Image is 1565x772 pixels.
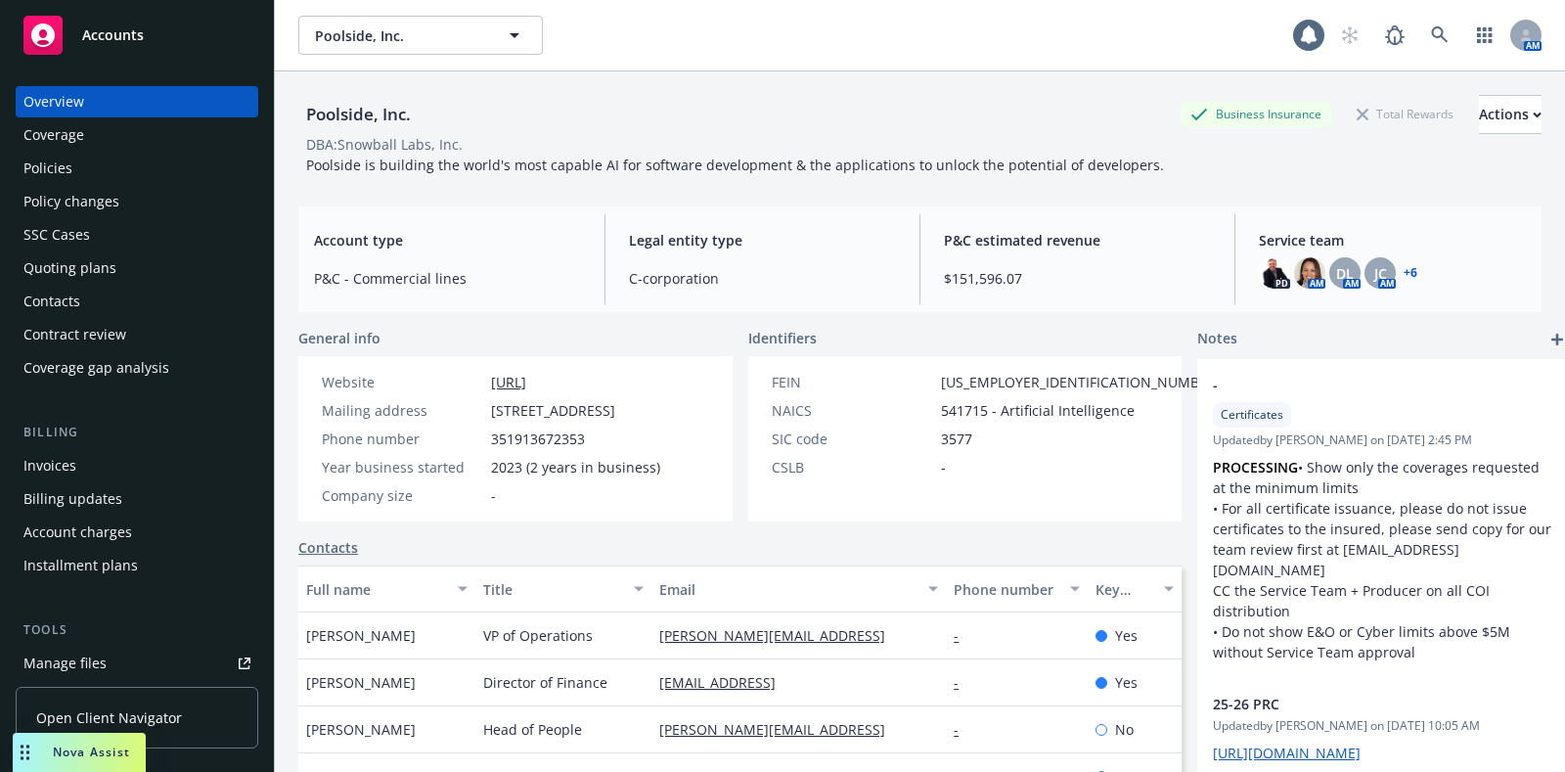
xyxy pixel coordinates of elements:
a: Switch app [1465,16,1504,55]
span: P&C estimated revenue [944,230,1211,250]
div: Business Insurance [1181,102,1331,126]
div: Coverage [23,119,84,151]
button: Phone number [946,566,1087,613]
div: FEIN [772,372,933,392]
span: 541715 - Artificial Intelligence [941,400,1135,421]
img: photo [1259,257,1290,289]
a: Invoices [16,450,258,481]
span: General info [298,328,380,348]
button: Full name [298,566,475,613]
a: Report a Bug [1375,16,1414,55]
a: Start snowing [1330,16,1369,55]
div: Contacts [23,286,80,317]
div: Total Rewards [1347,102,1463,126]
span: Yes [1115,672,1138,693]
div: Account charges [23,517,132,548]
button: Title [475,566,652,613]
a: Accounts [16,8,258,63]
div: Phone number [322,429,483,449]
span: Poolside is building the world's most capable AI for software development & the applications to u... [306,156,1164,174]
span: Account type [314,230,581,250]
a: Installment plans [16,550,258,581]
div: Phone number [954,579,1057,600]
span: No [1115,719,1134,740]
span: Service team [1259,230,1526,250]
a: - [954,673,974,692]
div: Title [483,579,623,600]
span: $151,596.07 [944,268,1211,289]
a: Coverage gap analysis [16,352,258,384]
img: photo [1294,257,1325,289]
a: Account charges [16,517,258,548]
span: - [941,457,946,477]
span: C-corporation [629,268,896,289]
div: Invoices [23,450,76,481]
div: Actions [1479,96,1542,133]
div: Billing updates [23,483,122,515]
li: CC the Service Team + Producer on all COI distribution • Do not show E&O or Cyber limits above $5... [1213,580,1553,662]
div: Installment plans [23,550,138,581]
span: [US_EMPLOYER_IDENTIFICATION_NUMBER] [941,372,1221,392]
div: Billing [16,423,258,442]
div: SSC Cases [23,219,90,250]
strong: PROCESSING [1213,458,1298,477]
a: Policies [16,153,258,184]
a: SSC Cases [16,219,258,250]
div: Policy changes [23,186,119,217]
div: Quoting plans [23,252,116,284]
div: Mailing address [322,400,483,421]
a: - [954,720,974,739]
button: Key contact [1088,566,1182,613]
a: Policy changes [16,186,258,217]
span: VP of Operations [483,625,593,646]
span: DL [1336,263,1354,284]
a: +6 [1404,267,1417,279]
a: Contacts [298,537,358,558]
span: P&C - Commercial lines [314,268,581,289]
div: Tools [16,620,258,640]
a: [URL] [491,373,526,391]
span: JC [1374,263,1387,284]
div: Manage files [23,648,107,679]
div: Website [322,372,483,392]
div: Coverage gap analysis [23,352,169,384]
div: Year business started [322,457,483,477]
div: Poolside, Inc. [298,102,419,127]
div: Overview [23,86,84,117]
div: Drag to move [13,733,37,772]
div: Full name [306,579,446,600]
a: Manage files [16,648,258,679]
span: 25-26 PRC [1213,694,1502,714]
span: [STREET_ADDRESS] [491,400,615,421]
span: Poolside, Inc. [315,25,484,46]
span: [PERSON_NAME] [306,672,416,693]
button: Poolside, Inc. [298,16,543,55]
a: [URL][DOMAIN_NAME] [1213,744,1361,762]
span: Notes [1197,328,1237,351]
span: Updated by [PERSON_NAME] on [DATE] 2:45 PM [1213,431,1553,449]
div: Email [659,579,917,600]
a: Search [1420,16,1459,55]
span: Open Client Navigator [36,707,182,728]
a: Quoting plans [16,252,258,284]
a: [EMAIL_ADDRESS] [659,673,791,692]
span: - [491,485,496,506]
a: [PERSON_NAME][EMAIL_ADDRESS] [659,626,901,645]
a: Overview [16,86,258,117]
div: Policies [23,153,72,184]
span: - [1213,375,1502,395]
span: 351913672353 [491,429,585,449]
a: Contract review [16,319,258,350]
div: DBA: Snowball Labs, Inc. [306,134,463,155]
span: Legal entity type [629,230,896,250]
a: Billing updates [16,483,258,515]
div: SIC code [772,429,933,449]
button: Nova Assist [13,733,146,772]
span: Certificates [1221,406,1283,424]
div: Contract review [23,319,126,350]
span: Accounts [82,27,144,43]
p: • Show only the coverages requested at the minimum limits • For all certificate issuance, please ... [1213,457,1553,580]
span: 2023 (2 years in business) [491,457,660,477]
span: Nova Assist [53,744,130,760]
a: [PERSON_NAME][EMAIL_ADDRESS] [659,720,901,739]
